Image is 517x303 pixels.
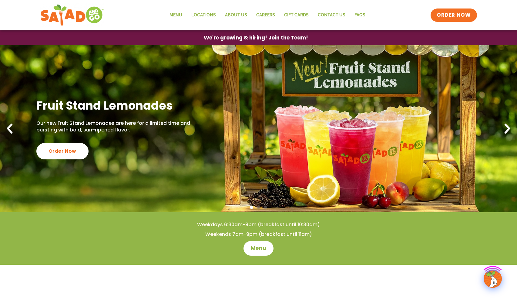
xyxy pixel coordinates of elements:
[220,8,252,22] a: About Us
[250,206,253,209] span: Go to slide 1
[431,9,477,22] a: ORDER NOW
[280,8,313,22] a: GIFT CARDS
[204,35,308,40] span: We're growing & hiring! Join the Team!
[3,122,16,135] div: Previous slide
[251,245,266,252] span: Menu
[40,3,104,27] img: new-SAG-logo-768×292
[195,31,317,45] a: We're growing & hiring! Join the Team!
[501,122,514,135] div: Next slide
[243,241,274,256] a: Menu
[350,8,370,22] a: FAQs
[252,8,280,22] a: Careers
[36,98,195,113] h2: Fruit Stand Lemonades
[36,143,89,159] div: Order Now
[12,231,505,238] h4: Weekends 7am-9pm (breakfast until 11am)
[264,206,267,209] span: Go to slide 3
[165,8,370,22] nav: Menu
[187,8,220,22] a: Locations
[437,12,471,19] span: ORDER NOW
[165,8,187,22] a: Menu
[12,221,505,228] h4: Weekdays 6:30am-9pm (breakfast until 10:30am)
[313,8,350,22] a: Contact Us
[36,120,195,134] p: Our new Fruit Stand Lemonades are here for a limited time and bursting with bold, sun-ripened fla...
[257,206,260,209] span: Go to slide 2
